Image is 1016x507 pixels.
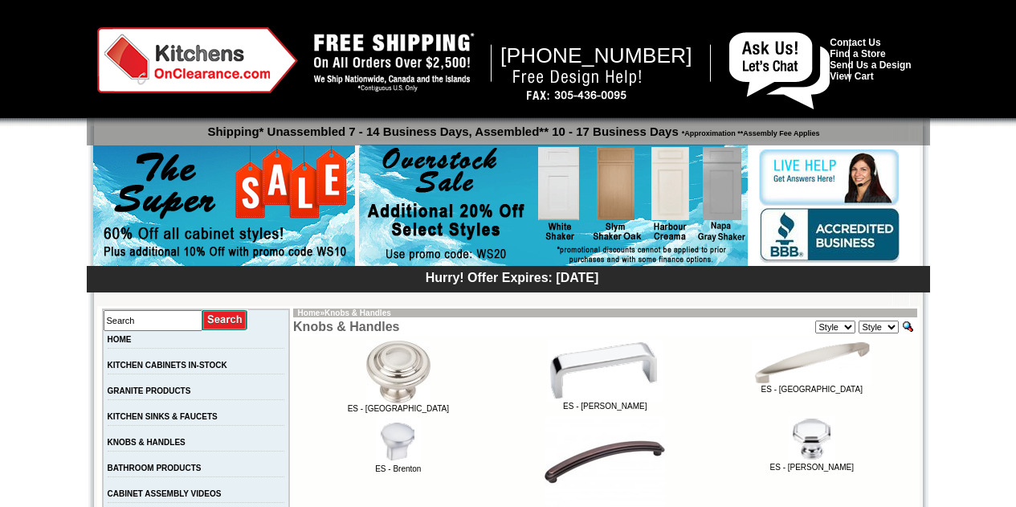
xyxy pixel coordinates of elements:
a: GRANITE PRODUCTS [108,386,191,395]
span: *Approximation **Assembly Fee Applies [679,125,820,137]
span: [PHONE_NUMBER] [500,43,692,67]
a: HOME [108,335,132,344]
a: View Cart [830,71,873,82]
img: ES - Arcadia [366,340,430,404]
input: Submit [202,309,248,331]
a: ES - [GEOGRAPHIC_DATA] [752,378,872,394]
a: ES - Brenton [375,457,421,473]
a: Home [298,309,320,317]
a: ES - [PERSON_NAME] [547,395,663,411]
a: KITCHEN SINKS & FAUCETS [108,412,218,421]
img: ES - Drake [788,416,835,463]
a: KNOBS & HANDLES [108,438,186,447]
td: Knobs & Handles [293,317,608,336]
img: Kitchens on Clearance Logo [97,27,298,93]
img: ES - Brenton [376,416,421,464]
a: ES - [PERSON_NAME] [770,456,854,472]
a: BATHROOM PRODUCTS [108,464,202,472]
a: Knobs & Handles [324,309,391,317]
p: Shipping* Unassembled 7 - 14 Business Days, Assembled** 10 - 17 Business Days [95,117,930,138]
a: Find a Store [830,48,885,59]
input: Quick Find [902,320,915,333]
a: KITCHEN CABINETS IN-STOCK [108,361,227,370]
img: ES - Asher [547,340,663,402]
a: Contact Us [830,37,880,48]
a: Send Us a Design [830,59,911,71]
div: Hurry! Offer Expires: [DATE] [95,268,930,285]
a: ES - [GEOGRAPHIC_DATA] [348,397,449,413]
a: CABINET ASSEMBLY VIDEOS [108,489,222,498]
td: » [293,309,916,317]
img: ES - Belfast [752,340,872,385]
img: ES - Calloway [545,416,665,507]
